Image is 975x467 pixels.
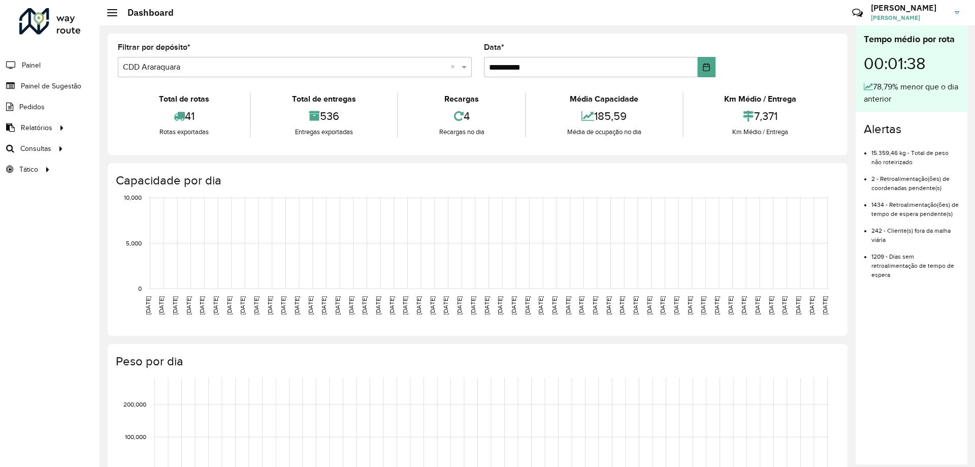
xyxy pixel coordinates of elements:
[402,296,408,315] text: [DATE]
[22,60,41,71] span: Painel
[537,296,544,315] text: [DATE]
[450,61,459,73] span: Clear all
[470,296,476,315] text: [DATE]
[864,81,959,105] div: 78,79% menor que o dia anterior
[120,105,247,127] div: 41
[199,296,205,315] text: [DATE]
[120,127,247,137] div: Rotas exportadas
[754,296,761,315] text: [DATE]
[401,127,523,137] div: Recargas no dia
[727,296,734,315] text: [DATE]
[307,296,314,315] text: [DATE]
[253,127,394,137] div: Entregas exportadas
[124,195,142,201] text: 10,000
[125,433,146,440] text: 100,000
[686,105,835,127] div: 7,371
[871,244,959,279] li: 1209 - Dias sem retroalimentação de tempo de espera
[401,105,523,127] div: 4
[253,105,394,127] div: 536
[592,296,598,315] text: [DATE]
[20,143,51,154] span: Consultas
[334,296,341,315] text: [DATE]
[145,296,151,315] text: [DATE]
[698,57,716,77] button: Choose Date
[212,296,219,315] text: [DATE]
[456,296,463,315] text: [DATE]
[116,354,837,369] h4: Peso por dia
[484,41,504,53] label: Data
[700,296,706,315] text: [DATE]
[375,296,381,315] text: [DATE]
[551,296,558,315] text: [DATE]
[871,167,959,193] li: 2 - Retroalimentação(ões) de coordenadas pendente(s)
[226,296,233,315] text: [DATE]
[864,46,959,81] div: 00:01:38
[713,296,720,315] text: [DATE]
[510,296,517,315] text: [DATE]
[864,33,959,46] div: Tempo médio por rota
[808,296,815,315] text: [DATE]
[871,3,947,13] h3: [PERSON_NAME]
[21,122,52,133] span: Relatórios
[768,296,774,315] text: [DATE]
[781,296,788,315] text: [DATE]
[117,7,174,18] h2: Dashboard
[401,93,523,105] div: Recargas
[19,164,38,175] span: Tático
[497,296,503,315] text: [DATE]
[239,296,246,315] text: [DATE]
[659,296,666,315] text: [DATE]
[673,296,679,315] text: [DATE]
[294,296,300,315] text: [DATE]
[605,296,612,315] text: [DATE]
[529,127,679,137] div: Média de ocupação no dia
[565,296,571,315] text: [DATE]
[687,296,693,315] text: [DATE]
[646,296,653,315] text: [DATE]
[267,296,273,315] text: [DATE]
[123,401,146,408] text: 200,000
[524,296,531,315] text: [DATE]
[483,296,490,315] text: [DATE]
[120,93,247,105] div: Total de rotas
[871,141,959,167] li: 15.359,46 kg - Total de peso não roteirizado
[280,296,286,315] text: [DATE]
[686,93,835,105] div: Km Médio / Entrega
[126,240,142,246] text: 5,000
[847,2,868,24] a: Contato Rápido
[158,296,165,315] text: [DATE]
[361,296,368,315] text: [DATE]
[253,93,394,105] div: Total de entregas
[172,296,178,315] text: [DATE]
[253,296,259,315] text: [DATE]
[578,296,584,315] text: [DATE]
[185,296,192,315] text: [DATE]
[795,296,801,315] text: [DATE]
[429,296,436,315] text: [DATE]
[138,285,142,292] text: 0
[116,173,837,188] h4: Capacidade por dia
[871,13,947,22] span: [PERSON_NAME]
[348,296,354,315] text: [DATE]
[822,296,828,315] text: [DATE]
[632,296,639,315] text: [DATE]
[21,81,81,91] span: Painel de Sugestão
[529,93,679,105] div: Média Capacidade
[19,102,45,112] span: Pedidos
[415,296,422,315] text: [DATE]
[740,296,747,315] text: [DATE]
[871,193,959,219] li: 1434 - Retroalimentação(ões) de tempo de espera pendente(s)
[686,127,835,137] div: Km Médio / Entrega
[320,296,327,315] text: [DATE]
[529,105,679,127] div: 185,59
[388,296,395,315] text: [DATE]
[619,296,625,315] text: [DATE]
[871,219,959,244] li: 242 - Cliente(s) fora da malha viária
[118,41,190,53] label: Filtrar por depósito
[864,122,959,137] h4: Alertas
[442,296,449,315] text: [DATE]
